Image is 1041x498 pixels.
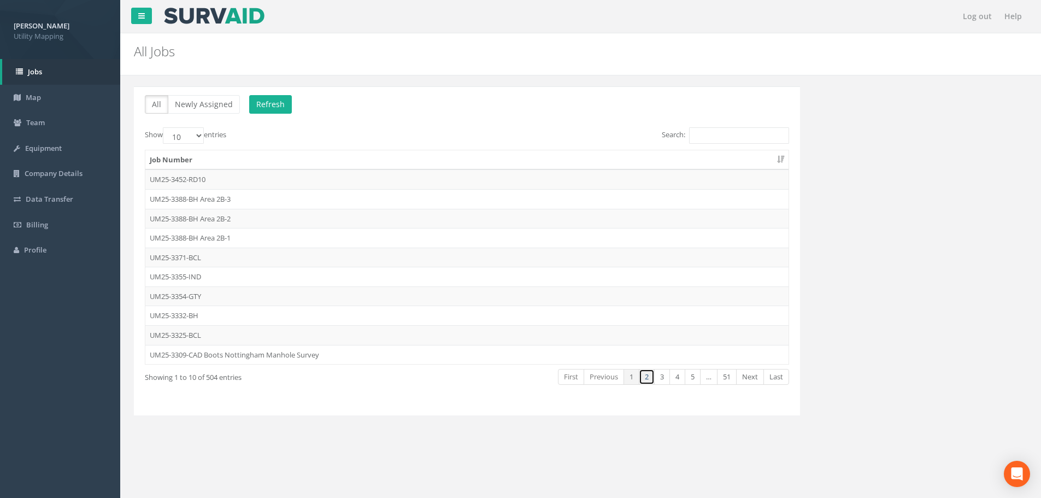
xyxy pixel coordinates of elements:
td: UM25-3332-BH [145,306,789,325]
span: Utility Mapping [14,31,107,42]
input: Search: [689,127,789,144]
td: UM25-3354-GTY [145,286,789,306]
a: … [700,369,717,385]
th: Job Number: activate to sort column ascending [145,150,789,170]
button: All [145,95,168,114]
a: [PERSON_NAME] Utility Mapping [14,18,107,41]
a: 4 [669,369,685,385]
strong: [PERSON_NAME] [14,21,69,31]
span: Data Transfer [26,194,73,204]
span: Jobs [28,67,42,77]
h2: All Jobs [134,44,876,58]
button: Refresh [249,95,292,114]
a: First [558,369,584,385]
span: Billing [26,220,48,230]
label: Search: [662,127,789,144]
label: Show entries [145,127,226,144]
td: UM25-3325-BCL [145,325,789,345]
a: Previous [584,369,624,385]
div: Open Intercom Messenger [1004,461,1030,487]
td: UM25-3452-RD10 [145,169,789,189]
span: Map [26,92,41,102]
a: 51 [717,369,737,385]
a: 1 [624,369,639,385]
td: UM25-3355-IND [145,267,789,286]
span: Team [26,118,45,127]
a: 3 [654,369,670,385]
a: 5 [685,369,701,385]
td: UM25-3388-BH Area 2B-1 [145,228,789,248]
a: 2 [639,369,655,385]
span: Company Details [25,168,83,178]
button: Newly Assigned [168,95,240,114]
a: Jobs [2,59,120,85]
a: Last [763,369,789,385]
td: UM25-3388-BH Area 2B-2 [145,209,789,229]
td: UM25-3371-BCL [145,248,789,267]
a: Next [736,369,764,385]
span: Profile [24,245,46,255]
td: UM25-3309-CAD Boots Nottingham Manhole Survey [145,345,789,365]
div: Showing 1 to 10 of 504 entries [145,368,404,383]
span: Equipment [25,143,62,153]
td: UM25-3388-BH Area 2B-3 [145,189,789,209]
select: Showentries [163,127,204,144]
